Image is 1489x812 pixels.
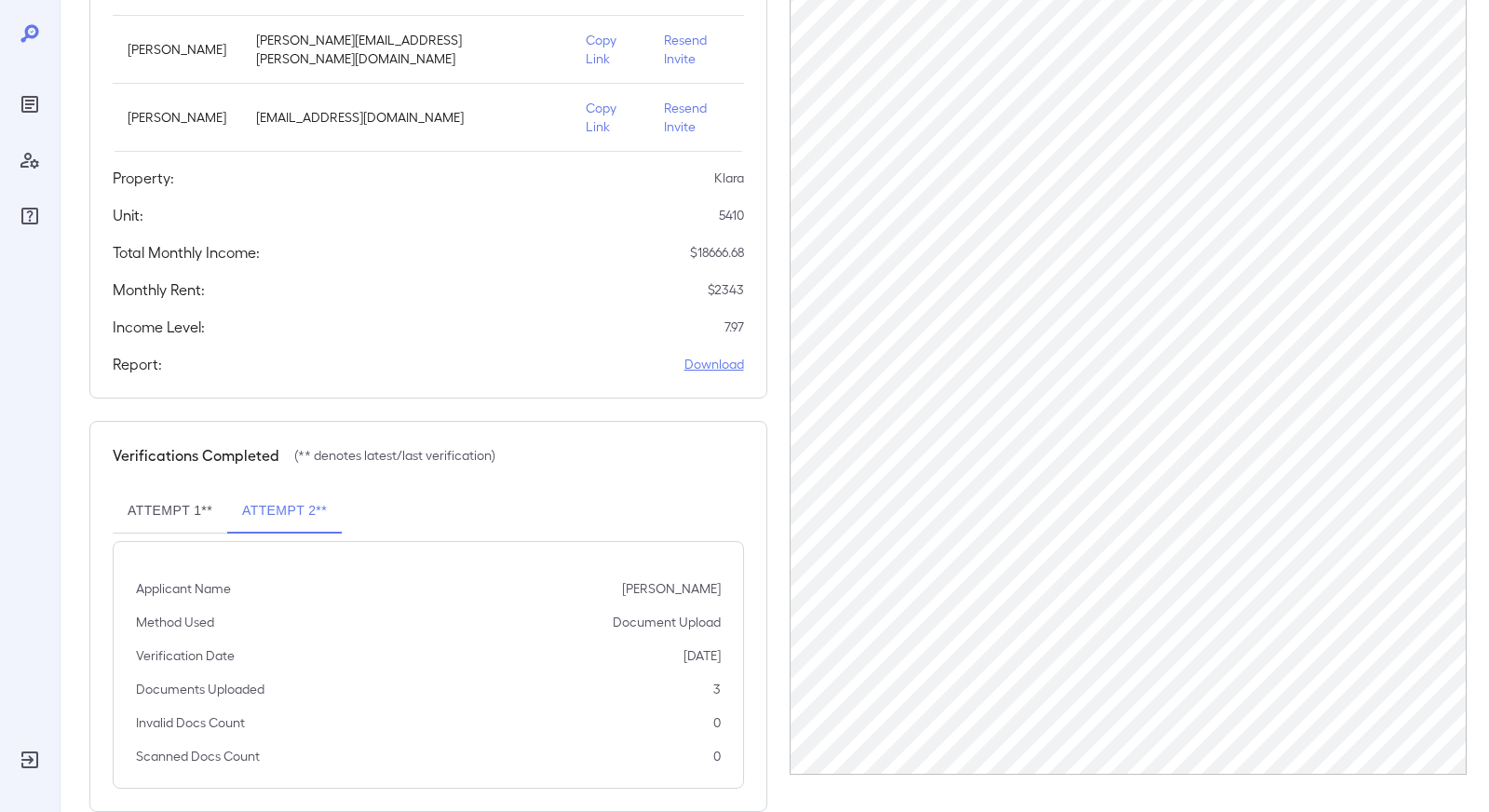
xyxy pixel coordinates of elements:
p: Klara [714,169,744,187]
h5: Total Monthly Income: [113,241,260,264]
p: [PERSON_NAME][EMAIL_ADDRESS][PERSON_NAME][DOMAIN_NAME] [256,31,556,68]
button: Attempt 1** [113,489,227,534]
p: Scanned Docs Count [136,747,260,765]
div: Log Out [15,745,45,775]
p: Documents Uploaded [136,680,264,698]
p: Document Upload [613,613,721,631]
p: Copy Link [586,99,634,136]
div: Manage Users [15,145,45,175]
p: 3 [713,680,721,698]
p: 0 [713,713,721,732]
p: Copy Link [586,31,634,68]
h5: Report: [113,353,162,375]
p: Verification Date [136,646,235,665]
p: $ 18666.68 [690,243,744,262]
button: Attempt 2** [227,489,342,534]
p: Applicant Name [136,579,231,598]
p: [EMAIL_ADDRESS][DOMAIN_NAME] [256,108,556,127]
p: [PERSON_NAME] [128,108,226,127]
p: Resend Invite [664,31,729,68]
h5: Verifications Completed [113,444,279,467]
div: Reports [15,89,45,119]
h5: Property: [113,167,174,189]
h5: Income Level: [113,316,205,338]
p: Resend Invite [664,99,729,136]
div: FAQ [15,201,45,231]
p: $ 2343 [708,280,744,299]
p: Invalid Docs Count [136,713,245,732]
p: [PERSON_NAME] [128,40,226,59]
p: (** denotes latest/last verification) [294,446,495,465]
p: [PERSON_NAME] [622,579,721,598]
p: 7.97 [724,318,744,336]
a: Download [684,355,744,373]
p: Method Used [136,613,214,631]
p: [DATE] [684,646,721,665]
h5: Unit: [113,204,143,226]
p: 0 [713,747,721,765]
p: 5410 [719,206,744,224]
h5: Monthly Rent: [113,278,205,301]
